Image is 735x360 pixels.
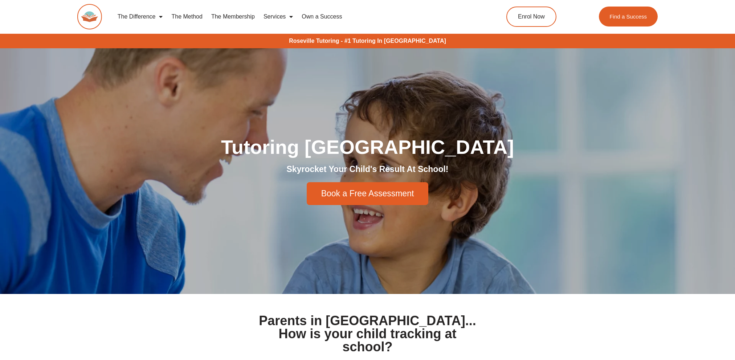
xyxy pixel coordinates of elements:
[610,14,647,19] span: Find a Success
[518,14,545,20] span: Enrol Now
[307,182,429,205] a: Book a Free Assessment
[167,8,207,25] a: The Method
[321,189,414,198] span: Book a Free Assessment
[164,164,571,175] h2: Skyrocket Your Child's Result At School!
[164,137,571,157] h1: Tutoring [GEOGRAPHIC_DATA]
[297,8,346,25] a: Own a Success
[113,8,167,25] a: The Difference
[259,8,297,25] a: Services
[113,8,473,25] nav: Menu
[256,314,479,353] h1: Parents in [GEOGRAPHIC_DATA]... How is your child tracking at school?
[207,8,259,25] a: The Membership
[599,7,658,26] a: Find a Success
[506,7,556,27] a: Enrol Now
